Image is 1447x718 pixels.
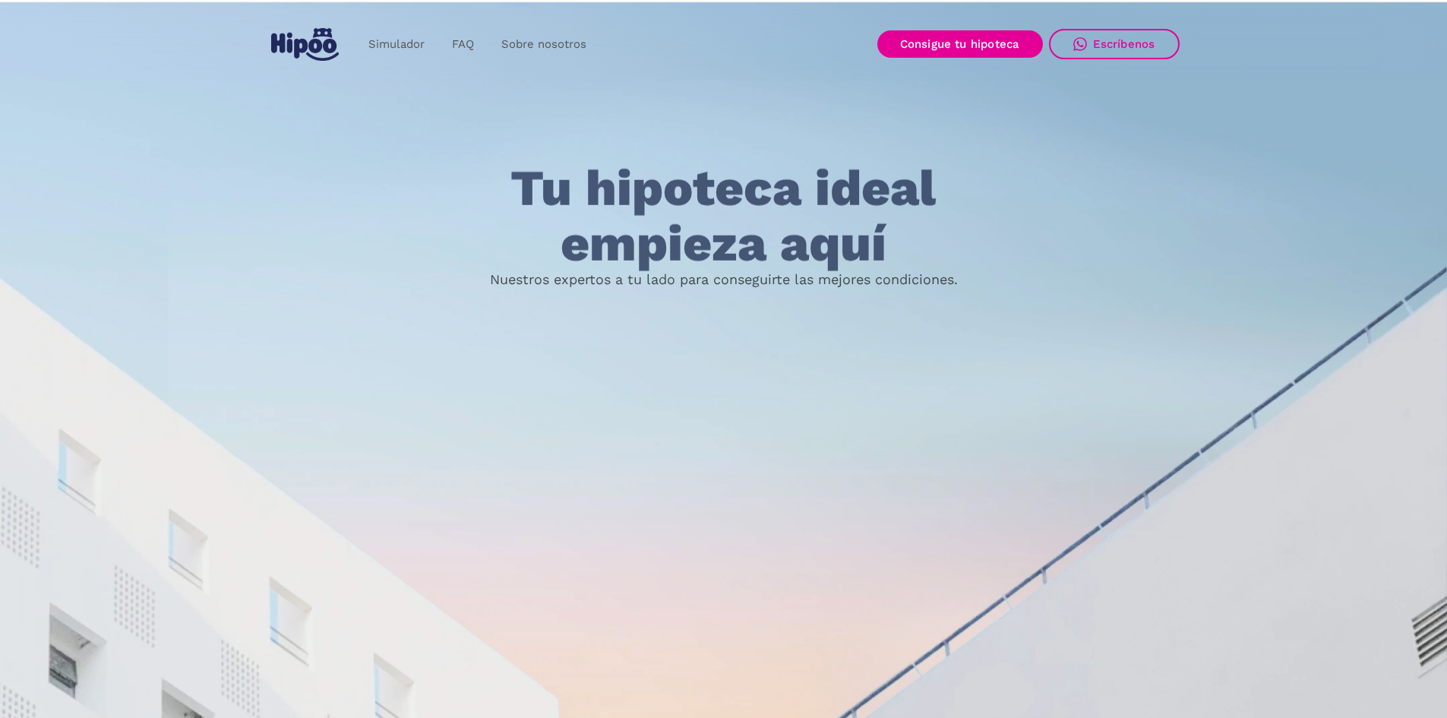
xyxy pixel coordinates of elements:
[488,30,600,59] a: Sobre nosotros
[438,30,488,59] a: FAQ
[435,161,1011,271] h1: Tu hipoteca ideal empieza aquí
[1093,37,1155,51] div: Escríbenos
[877,30,1043,58] a: Consigue tu hipoteca
[490,274,958,286] p: Nuestros expertos a tu lado para conseguirte las mejores condiciones.
[268,22,343,67] a: home
[1049,29,1180,59] a: Escríbenos
[355,30,438,59] a: Simulador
